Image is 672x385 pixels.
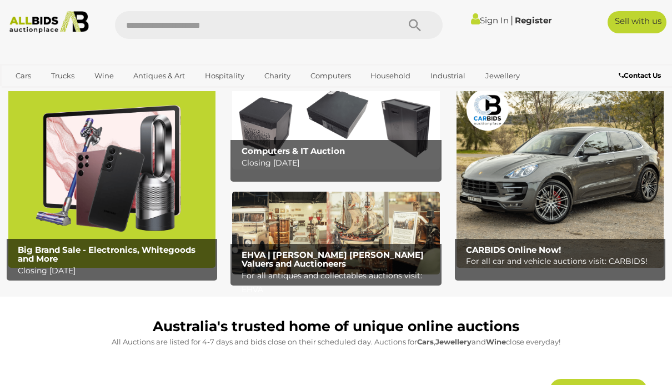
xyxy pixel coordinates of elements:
[457,86,664,268] a: CARBIDS Online Now! CARBIDS Online Now! For all car and vehicle auctions visit: CARBIDS!
[515,15,551,26] a: Register
[18,264,212,278] p: Closing [DATE]
[466,244,561,255] b: CARBIDS Online Now!
[8,86,215,268] a: Big Brand Sale - Electronics, Whitegoods and More Big Brand Sale - Electronics, Whitegoods and Mo...
[126,67,192,85] a: Antiques & Art
[242,269,435,297] p: For all antiques and collectables auctions visit: EHVA
[478,67,527,85] a: Jewellery
[510,14,513,26] span: |
[18,244,195,264] b: Big Brand Sale - Electronics, Whitegoods and More
[5,11,93,33] img: Allbids.com.au
[232,86,439,169] a: Computers & IT Auction Computers & IT Auction Closing [DATE]
[14,336,658,348] p: All Auctions are listed for 4-7 days and bids close on their scheduled day. Auctions for , and cl...
[8,86,215,268] img: Big Brand Sale - Electronics, Whitegoods and More
[8,85,44,103] a: Office
[363,67,418,85] a: Household
[608,11,666,33] a: Sell with us
[242,146,345,156] b: Computers & IT Auction
[423,67,473,85] a: Industrial
[435,337,472,346] strong: Jewellery
[417,337,434,346] strong: Cars
[486,337,506,346] strong: Wine
[466,254,660,268] p: For all car and vehicle auctions visit: CARBIDS!
[232,86,439,169] img: Computers & IT Auction
[303,67,358,85] a: Computers
[87,67,121,85] a: Wine
[8,67,38,85] a: Cars
[242,156,435,170] p: Closing [DATE]
[232,192,439,274] a: EHVA | Evans Hastings Valuers and Auctioneers EHVA | [PERSON_NAME] [PERSON_NAME] Valuers and Auct...
[198,67,252,85] a: Hospitality
[232,192,439,274] img: EHVA | Evans Hastings Valuers and Auctioneers
[471,15,509,26] a: Sign In
[14,319,658,334] h1: Australia's trusted home of unique online auctions
[619,69,664,82] a: Contact Us
[387,11,443,39] button: Search
[49,85,87,103] a: Sports
[242,249,424,269] b: EHVA | [PERSON_NAME] [PERSON_NAME] Valuers and Auctioneers
[457,86,664,268] img: CARBIDS Online Now!
[92,85,185,103] a: [GEOGRAPHIC_DATA]
[257,67,298,85] a: Charity
[44,67,82,85] a: Trucks
[619,71,661,79] b: Contact Us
